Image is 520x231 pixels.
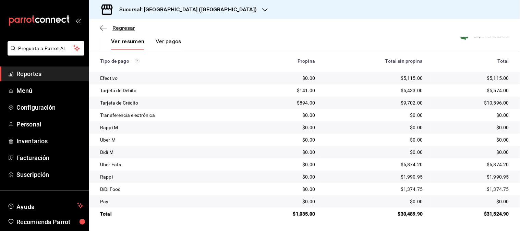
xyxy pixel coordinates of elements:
[100,99,242,106] div: Tarjeta de Crédito
[434,99,509,106] div: $10,596.00
[253,99,315,106] div: $894.00
[326,173,423,180] div: $1,990.95
[434,112,509,119] div: $0.00
[100,136,242,143] div: Uber M
[253,186,315,193] div: $0.00
[111,38,181,50] div: navigation tabs
[434,186,509,193] div: $1,374.75
[434,198,509,205] div: $0.00
[114,5,257,14] h3: Sucursal: [GEOGRAPHIC_DATA] ([GEOGRAPHIC_DATA])
[16,202,74,210] span: Ayuda
[434,136,509,143] div: $0.00
[326,124,423,131] div: $0.00
[16,170,83,179] span: Suscripción
[434,210,509,217] div: $31,524.90
[434,58,509,64] div: Total
[326,75,423,82] div: $5,115.00
[16,153,83,162] span: Facturación
[326,210,423,217] div: $30,489.90
[75,18,81,23] button: open_drawer_menu
[253,149,315,156] div: $0.00
[326,198,423,205] div: $0.00
[16,69,83,78] span: Reportes
[434,75,509,82] div: $5,115.00
[8,41,84,56] button: Pregunta a Parrot AI
[100,25,135,31] button: Regresar
[326,112,423,119] div: $0.00
[434,124,509,131] div: $0.00
[326,136,423,143] div: $0.00
[100,186,242,193] div: DiDi Food
[326,99,423,106] div: $9,702.00
[100,198,242,205] div: Pay
[19,45,74,52] span: Pregunta a Parrot AI
[16,120,83,129] span: Personal
[16,86,83,95] span: Menú
[5,50,84,57] a: Pregunta a Parrot AI
[253,58,315,64] div: Propina
[16,136,83,146] span: Inventarios
[100,75,242,82] div: Efectivo
[135,59,140,63] svg: Los pagos realizados con Pay y otras terminales son montos brutos.
[253,124,315,131] div: $0.00
[16,217,83,227] span: Recomienda Parrot
[253,112,315,119] div: $0.00
[100,149,242,156] div: Didi M
[100,161,242,168] div: Uber Eats
[111,38,145,50] button: Ver resumen
[253,173,315,180] div: $0.00
[112,25,135,31] span: Regresar
[100,173,242,180] div: Rappi
[326,161,423,168] div: $6,874.20
[253,87,315,94] div: $141.00
[100,58,242,64] div: Tipo de pago
[434,161,509,168] div: $6,874.20
[434,149,509,156] div: $0.00
[326,87,423,94] div: $5,433.00
[253,75,315,82] div: $0.00
[253,136,315,143] div: $0.00
[156,38,181,50] button: Ver pagos
[100,210,242,217] div: Total
[100,112,242,119] div: Transferencia electrónica
[253,161,315,168] div: $0.00
[16,103,83,112] span: Configuración
[434,87,509,94] div: $5,574.00
[100,124,242,131] div: Rappi M
[253,198,315,205] div: $0.00
[326,58,423,64] div: Total sin propina
[326,186,423,193] div: $1,374.75
[253,210,315,217] div: $1,035.00
[326,149,423,156] div: $0.00
[434,173,509,180] div: $1,990.95
[100,87,242,94] div: Tarjeta de Débito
